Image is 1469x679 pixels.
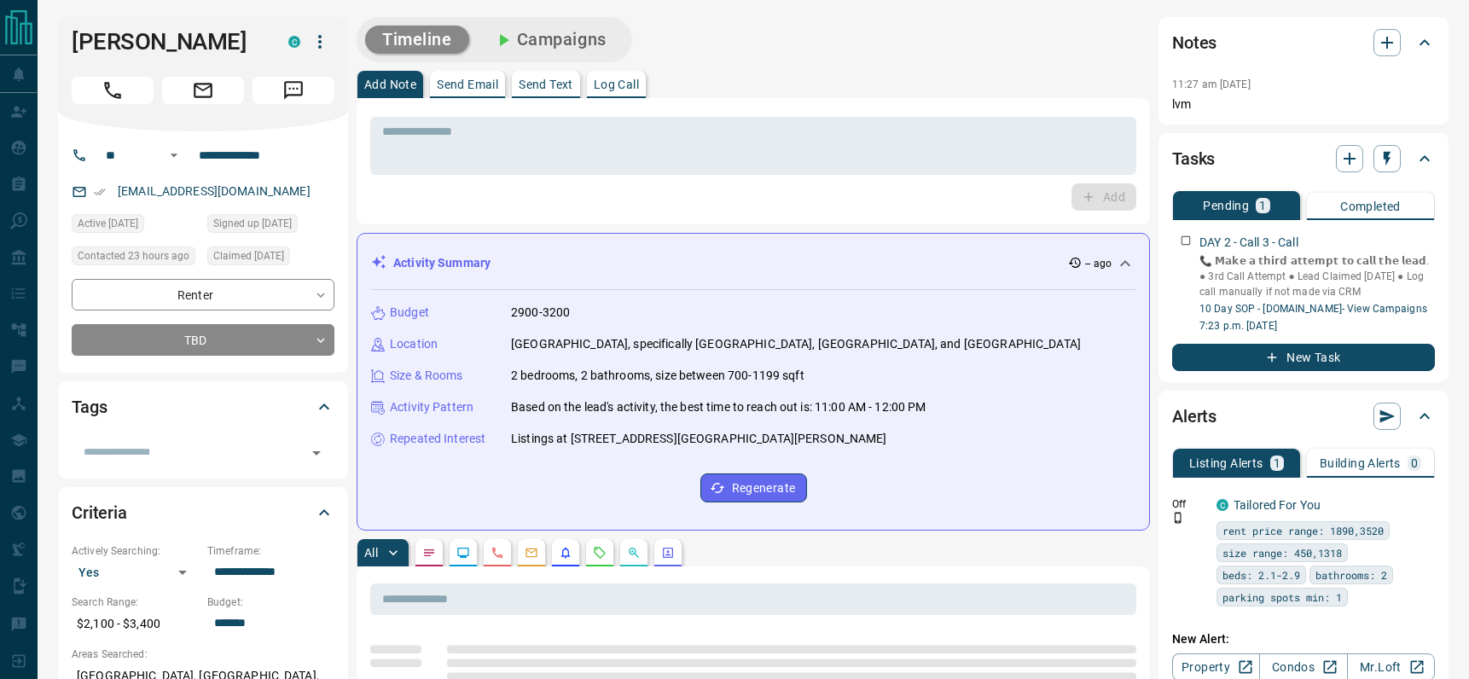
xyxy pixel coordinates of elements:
p: Pending [1203,200,1249,212]
h2: Alerts [1172,403,1216,430]
h2: Notes [1172,29,1216,56]
span: Contacted 23 hours ago [78,247,189,264]
span: bathrooms: 2 [1315,566,1387,583]
span: beds: 2.1-2.9 [1222,566,1300,583]
svg: Emails [525,546,538,560]
p: Timeframe: [207,543,334,559]
svg: Email Verified [94,186,106,198]
button: Campaigns [476,26,624,54]
p: Location [390,335,438,353]
span: Signed up [DATE] [213,215,292,232]
p: Add Note [364,78,416,90]
button: Open [164,145,184,165]
p: [GEOGRAPHIC_DATA], specifically [GEOGRAPHIC_DATA], [GEOGRAPHIC_DATA], and [GEOGRAPHIC_DATA] [511,335,1081,353]
p: Off [1172,496,1206,512]
p: 7:23 p.m. [DATE] [1199,318,1435,334]
p: Activity Pattern [390,398,473,416]
p: Building Alerts [1320,457,1401,469]
p: All [364,547,378,559]
div: condos.ca [288,36,300,48]
p: -- ago [1085,256,1112,271]
p: Activity Summary [393,254,491,272]
p: Budget [390,304,429,322]
p: Size & Rooms [390,367,463,385]
div: Notes [1172,22,1435,63]
span: Message [253,77,334,104]
button: Timeline [365,26,469,54]
button: Open [305,441,328,465]
div: Activity Summary-- ago [371,247,1135,279]
div: Alerts [1172,396,1435,437]
span: Call [72,77,154,104]
p: Listings at [STREET_ADDRESS][GEOGRAPHIC_DATA][PERSON_NAME] [511,430,887,448]
p: 1 [1274,457,1280,469]
button: New Task [1172,344,1435,371]
div: Tags [72,386,334,427]
svg: Push Notification Only [1172,512,1184,524]
button: Regenerate [700,473,807,502]
p: 📞 𝗠𝗮𝗸𝗲 𝗮 𝘁𝗵𝗶𝗿𝗱 𝗮𝘁𝘁𝗲𝗺𝗽𝘁 𝘁𝗼 𝗰𝗮𝗹𝗹 𝘁𝗵𝗲 𝗹𝗲𝗮𝗱. ● 3rd Call Attempt ● Lead Claimed [DATE] ● Log call manu... [1199,253,1435,299]
p: 2900-3200 [511,304,570,322]
div: Sun Aug 10 2025 [72,214,199,238]
a: 10 Day SOP - [DOMAIN_NAME]- View Campaigns [1199,303,1427,315]
span: Email [162,77,244,104]
p: Log Call [594,78,639,90]
p: 1 [1259,200,1266,212]
a: Tailored For You [1234,498,1321,512]
p: Search Range: [72,595,199,610]
div: Fri Aug 08 2025 [207,247,334,270]
div: Renter [72,279,334,310]
p: Based on the lead's activity, the best time to reach out is: 11:00 AM - 12:00 PM [511,398,926,416]
h2: Criteria [72,499,127,526]
svg: Agent Actions [661,546,675,560]
span: parking spots min: 1 [1222,589,1342,606]
svg: Requests [593,546,607,560]
p: Areas Searched: [72,647,334,662]
h2: Tags [72,393,107,421]
p: 11:27 am [DATE] [1172,78,1251,90]
p: 0 [1411,457,1418,469]
p: Budget: [207,595,334,610]
svg: Listing Alerts [559,546,572,560]
p: New Alert: [1172,630,1435,648]
div: Criteria [72,492,334,533]
p: Send Email [437,78,498,90]
div: TBD [72,324,334,356]
p: 2 bedrooms, 2 bathrooms, size between 700-1199 sqft [511,367,804,385]
div: Mon Aug 11 2025 [72,247,199,270]
span: size range: 450,1318 [1222,544,1342,561]
svg: Opportunities [627,546,641,560]
p: Repeated Interest [390,430,485,448]
p: $2,100 - $3,400 [72,610,199,638]
p: Send Text [519,78,573,90]
div: Yes [72,559,199,586]
svg: Lead Browsing Activity [456,546,470,560]
a: [EMAIL_ADDRESS][DOMAIN_NAME] [118,184,311,198]
div: condos.ca [1216,499,1228,511]
span: rent price range: 1890,3520 [1222,522,1384,539]
span: Claimed [DATE] [213,247,284,264]
h1: [PERSON_NAME] [72,28,263,55]
p: lvm [1172,96,1435,113]
p: Listing Alerts [1189,457,1263,469]
div: Wed Aug 06 2025 [207,214,334,238]
p: DAY 2 - Call 3 - Call [1199,234,1298,252]
svg: Notes [422,546,436,560]
p: Completed [1340,200,1401,212]
h2: Tasks [1172,145,1215,172]
svg: Calls [491,546,504,560]
div: Tasks [1172,138,1435,179]
span: Active [DATE] [78,215,138,232]
p: Actively Searching: [72,543,199,559]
